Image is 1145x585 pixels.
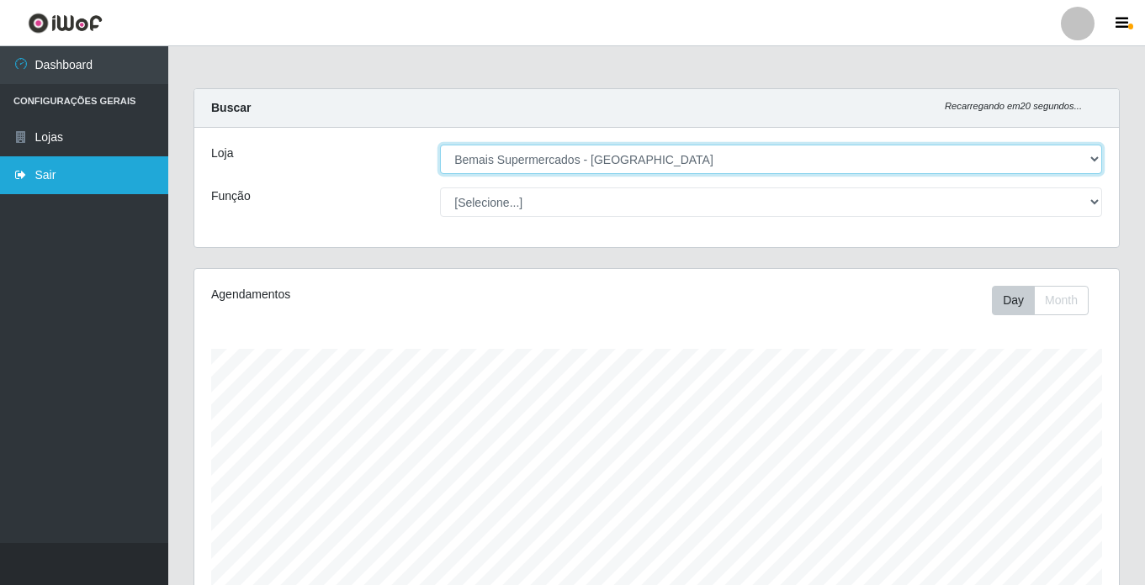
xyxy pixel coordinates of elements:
img: CoreUI Logo [28,13,103,34]
strong: Buscar [211,101,251,114]
label: Função [211,187,251,205]
i: Recarregando em 20 segundos... [945,101,1082,111]
label: Loja [211,145,233,162]
div: First group [992,286,1089,315]
button: Month [1034,286,1089,315]
button: Day [992,286,1035,315]
div: Toolbar with button groups [992,286,1102,315]
div: Agendamentos [211,286,568,303]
